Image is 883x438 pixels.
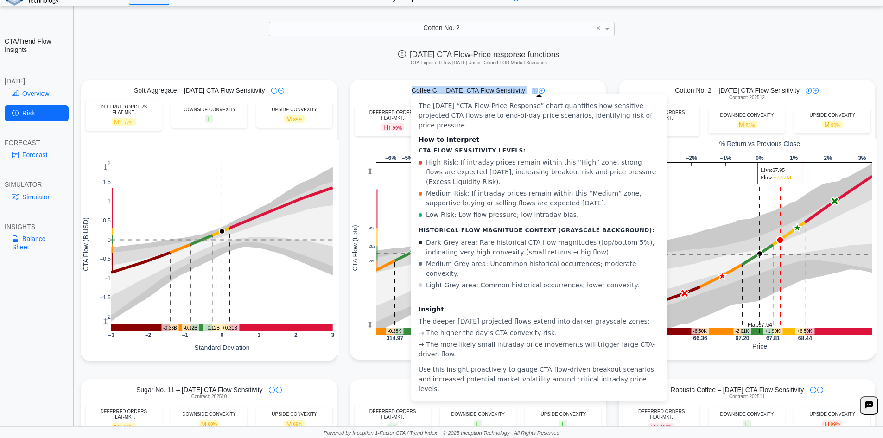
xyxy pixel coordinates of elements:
[806,88,812,94] img: info-icon.svg
[822,420,842,428] span: H
[426,280,639,290] span: Light Grey area: Common historical occurrences; lower convexity.
[810,387,816,393] img: info-icon.svg
[278,88,284,94] img: plus-icon.svg
[112,118,136,126] span: M
[648,423,674,431] span: H
[124,425,133,430] span: 51%
[817,387,823,393] img: plus-icon.svg
[293,117,302,122] span: 85%
[284,115,305,123] span: M
[419,340,660,359] p: → The more likely small intraday price movements will trigger large CTA-driven flow.
[293,422,302,427] span: 69%
[284,420,305,428] span: M
[5,147,69,163] a: Forecast
[419,305,660,313] h3: Insight
[90,409,157,420] div: DEFERRED ORDERS FLAT-MKT.
[713,113,780,118] div: DOWNSIDE CONVEXITY
[120,118,123,126] span: ↑
[5,222,69,231] div: INSIGHTS
[90,104,157,115] div: DEFERRED ORDERS FLAT-MKT.
[208,422,217,427] span: 68%
[426,238,660,257] span: Dark Grey area: Rare historical CTA flow magnitudes (top/bottom 5%), indicating very high convexi...
[559,420,567,428] span: L
[426,210,578,220] span: Low Risk: Low flow pressure; low intraday bias.
[419,136,660,144] h3: How to interpret
[5,37,69,54] h2: CTA/Trend Flow Insights
[124,120,133,125] span: 77%
[5,189,69,205] a: Simulator
[423,24,460,32] span: Cotton No. 2
[199,420,220,428] span: M
[120,423,123,430] span: ↓
[5,86,69,102] a: Overview
[205,115,213,123] span: L
[426,189,660,208] span: Medium Risk: If intraday prices remain within this “Medium” zone, supportive buying or selling fl...
[729,95,765,101] span: Contract: 202512
[5,139,69,147] div: FORECAST
[5,105,69,121] a: Risk
[737,121,757,128] span: M
[831,123,840,128] span: 90%
[419,147,660,154] h4: CTA Flow Sensitivity Levels:
[393,423,396,430] span: ↓
[381,123,404,131] span: H
[359,409,426,420] div: DEFERRED ORDERS FLAT-MKT.
[398,50,559,59] span: [DATE] CTA Flow-Price response functions
[359,110,426,121] div: DEFERRED ORDERS FLAT-MKT.
[628,409,695,420] div: DEFERRED ORDERS FLAT-MKT.
[271,88,277,94] img: info-icon.svg
[261,107,328,113] div: UPSIDE CONVEXITY
[412,86,525,95] span: Coffee C – [DATE] CTA Flow Sensitivity
[419,317,660,326] p: The deeper [DATE] projected flows extend into darker grayscale zones:
[176,412,242,417] div: DOWNSIDE CONVEXITY
[5,77,69,85] div: [DATE]
[743,420,751,428] span: L
[5,180,69,189] div: SIMULATOR
[276,387,282,393] img: plus-icon.svg
[656,423,659,430] span: ↑
[530,412,597,417] div: UPSIDE CONVEXITY
[671,386,804,394] span: Robusta Coffee – [DATE] CTA Flow Sensitivity
[112,423,136,431] span: M
[419,227,660,234] h4: Historical Flow Magnitude Context (Grayscale Background):
[532,88,538,94] img: info-icon.svg
[419,328,660,338] p: → The higher the day’s CTA convexity risk.
[746,123,755,128] span: 83%
[191,394,227,400] span: Contract: 202510
[388,124,391,131] span: ↑
[729,394,765,400] span: Contract: 202511
[539,88,545,94] img: plus-icon.svg
[445,412,511,417] div: DOWNSIDE CONVEXITY
[393,126,402,131] span: 99%
[387,423,399,431] span: L
[596,24,601,32] span: ×
[419,101,660,130] p: The [DATE] “CTA Flow-Price Response” chart quantifies how sensitive projected CTA flows are to en...
[134,86,265,95] span: Soft Aggregate – [DATE] CTA Flow Sensitivity
[831,422,840,427] span: 99%
[261,412,328,417] div: UPSIDE CONVEXITY
[474,420,482,428] span: L
[713,412,780,417] div: DOWNSIDE CONVEXITY
[269,387,275,393] img: info-icon.svg
[822,121,843,128] span: M
[426,259,660,279] span: Medium Grey area: Uncommon historical occurrences; moderate convexity.
[595,22,603,35] span: Clear value
[176,107,242,113] div: DOWNSIDE CONVEXITY
[799,113,865,118] div: UPSIDE CONVEXITY
[661,425,673,430] span: 100%
[675,86,800,95] span: Cotton No. 2 – [DATE] CTA Flow Sensitivity
[813,88,819,94] img: plus-icon.svg
[5,231,69,255] a: Balance Sheet
[136,386,263,394] span: Sugar No. 11 – [DATE] CTA Flow Sensitivity
[799,412,865,417] div: UPSIDE CONVEXITY
[78,60,879,66] h5: CTA Expected Flow [DATE] Under Defined EOD Market Scenarios
[419,365,660,394] p: Use this insight proactively to gauge CTA flow-driven breakout scenarios and increased potential ...
[426,158,660,187] span: High Risk: If intraday prices remain within this “High” zone, strong flows are expected [DATE], i...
